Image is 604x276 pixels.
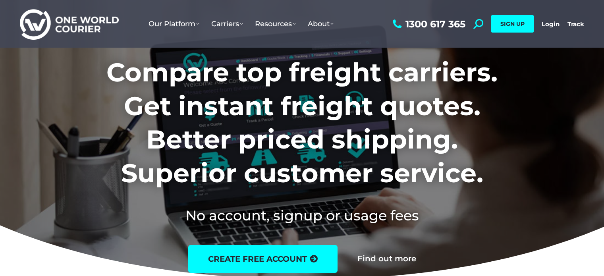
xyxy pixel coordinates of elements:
[500,20,525,27] span: SIGN UP
[143,12,205,36] a: Our Platform
[308,19,334,28] span: About
[149,19,199,28] span: Our Platform
[54,206,550,225] h2: No account, signup or usage fees
[491,15,534,33] a: SIGN UP
[249,12,302,36] a: Resources
[188,245,338,273] a: create free account
[205,12,249,36] a: Carriers
[255,19,296,28] span: Resources
[391,19,465,29] a: 1300 617 365
[54,56,550,190] h1: Compare top freight carriers. Get instant freight quotes. Better priced shipping. Superior custom...
[302,12,340,36] a: About
[567,20,584,28] a: Track
[211,19,243,28] span: Carriers
[20,8,119,40] img: One World Courier
[542,20,560,28] a: Login
[357,255,416,263] a: Find out more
